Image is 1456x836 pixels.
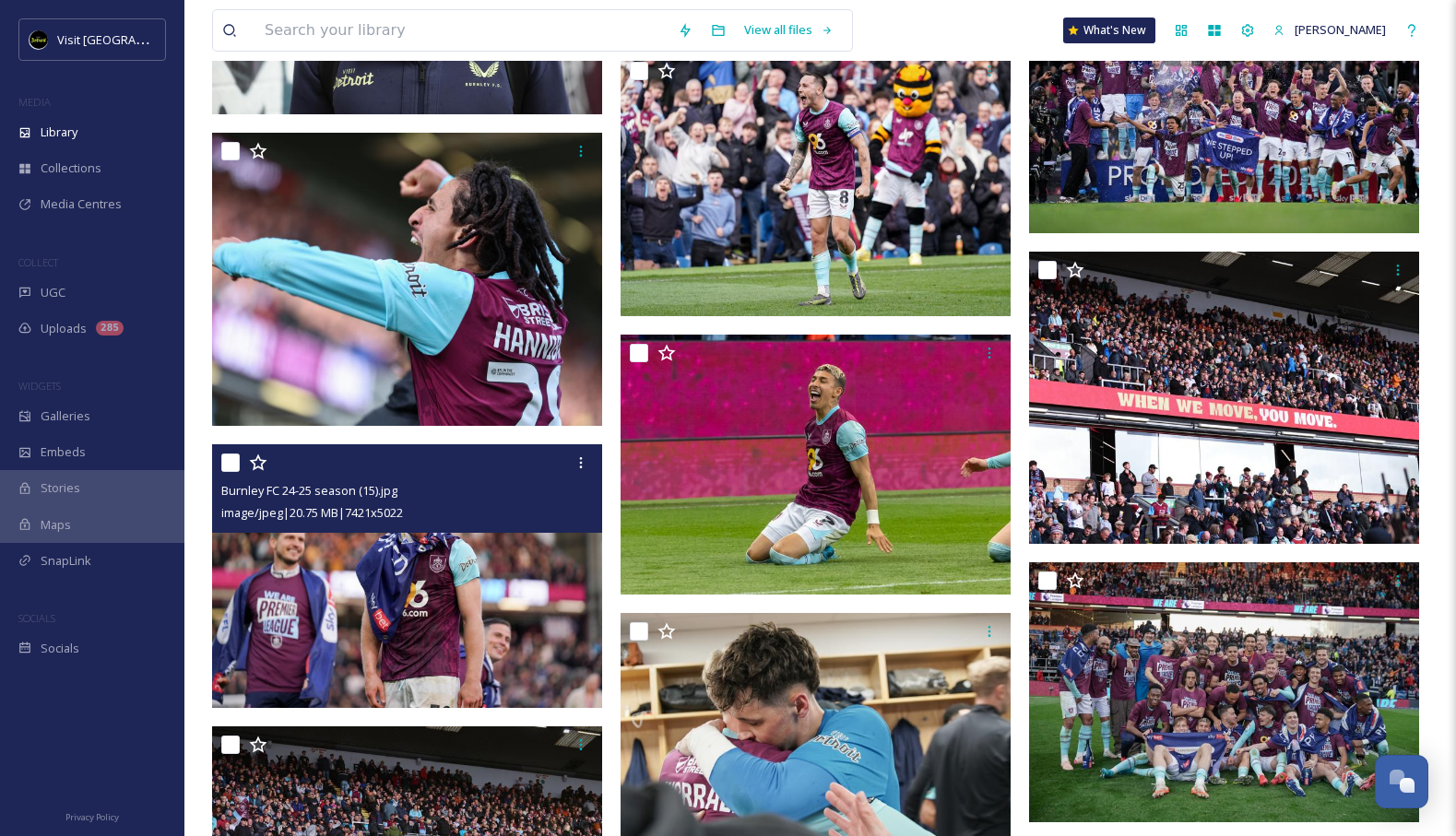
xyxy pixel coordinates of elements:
[1295,21,1386,38] span: [PERSON_NAME]
[18,379,61,393] span: WIDGETS
[18,611,55,625] span: SOCIALS
[41,284,65,301] span: UGC
[41,640,79,657] span: Socials
[41,159,101,177] span: Collections
[41,407,90,425] span: Galleries
[621,335,1011,595] img: Burnley FC 24-25 season (14).jpg
[621,53,1011,316] img: DONOTUSE_Burnley FC 24-25 season (17).jpg
[212,444,602,708] img: Burnley FC 24-25 season (15).jpg
[41,124,77,141] span: Library
[255,10,669,51] input: Search your library
[30,30,48,49] img: VISIT%20DETROIT%20LOGO%20-%20BLACK%20BACKGROUND.png
[65,805,119,827] a: Privacy Policy
[18,95,51,109] span: MEDIA
[41,479,80,497] span: Stories
[221,482,397,499] span: Burnley FC 24-25 season (15).jpg
[41,195,122,213] span: Media Centres
[96,321,124,336] div: 285
[1029,562,1419,822] img: Burnley FC 24-25 season (10).jpg
[1375,755,1428,808] button: Open Chat
[41,552,91,570] span: SnapLink
[18,255,58,269] span: COLLECT
[735,12,843,48] a: View all files
[65,811,119,823] span: Privacy Policy
[1264,12,1395,48] a: [PERSON_NAME]
[1029,251,1419,544] img: Burnley FC 24-25 season (13).jpg
[57,30,200,48] span: Visit [GEOGRAPHIC_DATA]
[41,320,87,337] span: Uploads
[212,133,602,426] img: Burnley FC 24-25 season (18).jpg
[1063,18,1155,43] a: What's New
[41,516,71,534] span: Maps
[221,504,403,521] span: image/jpeg | 20.75 MB | 7421 x 5022
[41,443,86,461] span: Embeds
